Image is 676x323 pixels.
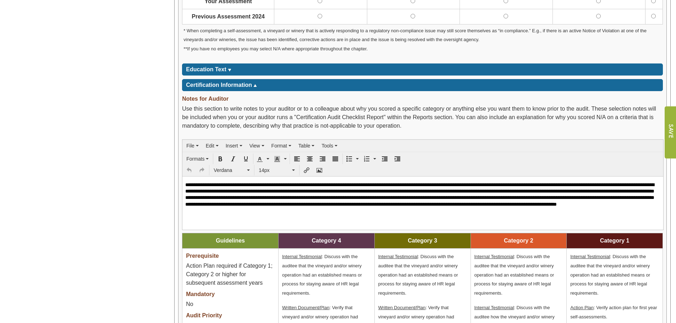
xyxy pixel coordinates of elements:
[254,154,271,164] div: Text color
[186,253,219,259] span: Prerequisite
[474,254,554,295] span: : Discuss with the auditee that the vineyard and/or winery operation had an established means or ...
[291,154,303,164] div: Align left
[240,154,252,164] div: Underline
[210,165,253,176] div: Font Family
[282,254,322,259] span: Internal Testimonial
[344,154,361,164] div: Bullet list
[271,143,287,149] span: Format
[317,154,329,164] div: Align right
[206,143,214,149] span: Edit
[474,254,514,259] span: Internal Testimonial
[279,233,375,249] td: Category 4
[282,254,362,295] span: : Discuss with the auditee that the vineyard and/or winery operation had an established means or ...
[216,238,245,244] span: Guidelines
[186,301,193,307] span: No
[228,69,231,71] img: sort_arrow_down.gif
[321,143,333,149] span: Tools
[301,165,313,176] div: Insert/edit link
[378,305,425,310] span: Written Document/Plan
[196,165,208,176] div: Redo
[391,154,403,164] div: Increase indent
[214,167,246,174] span: Verdana
[664,106,676,158] input: Submit
[282,305,329,310] span: Written Document/Plan
[186,156,204,162] span: Formats
[570,254,610,259] span: Internal Testimonial
[186,312,222,318] span: Audit Priority
[192,13,265,20] span: Previous Assessment 2024
[186,143,194,149] span: File
[182,79,663,91] div: Click to toggle certification information
[374,233,471,249] td: Category 3
[474,305,514,310] u: Internal Testimonial
[183,165,195,176] div: Undo
[379,154,391,164] div: Decrease indent
[186,263,273,286] span: Action Plan required if Category 1; Category 2 or higher for subsequent assessment years
[304,154,316,164] div: Align center
[186,66,226,72] span: Education Text
[313,165,325,176] div: Insert/edit image
[183,28,647,51] span: * When completing a self-assessment, a vineyard or winery that is actively responding to a regula...
[227,154,239,164] div: Italic
[570,254,650,295] span: : Discuss with the auditee that the vineyard and/or winery operation had an established means or ...
[378,254,418,259] span: Internal Testimonial
[361,154,378,164] div: Numbered list
[298,143,310,149] span: Table
[226,143,238,149] span: Insert
[249,143,260,149] span: View
[186,291,215,297] span: Mandatory
[182,105,663,134] div: Use this section to write notes to your auditor or to a colleague about why you scored a specific...
[182,177,663,230] iframe: Rich Text Area. Press ALT-F9 for menu. Press ALT-F10 for toolbar. Press ALT-0 for help
[272,154,288,164] div: Background color
[255,165,298,176] div: Font Sizes
[259,167,291,174] span: 14px
[186,82,252,88] span: Certification Information
[570,305,657,319] span: : Verify action plan for first year self-assessments.
[471,233,567,249] td: Category 2
[182,63,663,76] div: Click for more or less content
[378,254,458,295] span: : Discuss with the auditee that the vineyard and/or winery operation had an established means or ...
[214,154,226,164] div: Bold
[567,233,663,249] td: Category 1
[570,305,594,310] u: Action Plan
[253,84,257,87] img: sort_arrow_up.gif
[182,95,663,105] div: Notes for Auditor
[329,154,341,164] div: Justify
